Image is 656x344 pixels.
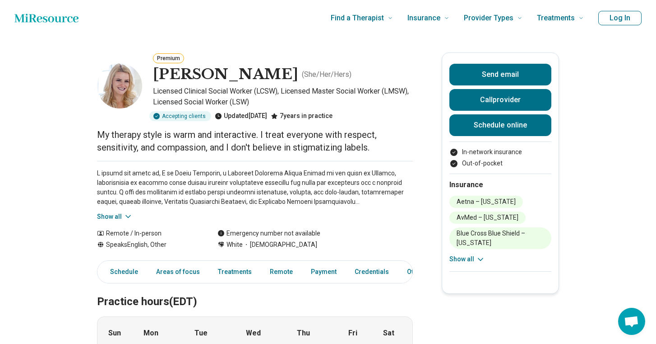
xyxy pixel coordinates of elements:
div: Speaks English, Other [97,240,199,250]
li: Blue Cross Blue Shield – [US_STATE] [449,227,551,249]
a: Open chat [618,308,645,335]
p: My therapy style is warm and interactive. I treat everyone with respect, sensitivity, and compass... [97,128,413,154]
h2: Insurance [449,179,551,190]
button: Send email [449,64,551,85]
a: Areas of focus [151,263,205,281]
div: Updated [DATE] [215,111,267,121]
p: Licensed Clinical Social Worker (LCSW), Licensed Master Social Worker (LMSW), Licensed Social Wor... [153,86,413,108]
button: Callprovider [449,89,551,111]
h1: [PERSON_NAME] [153,65,298,84]
li: AvMed – [US_STATE] [449,212,526,224]
div: Emergency number not available [217,229,320,238]
div: 7 years in practice [271,111,333,121]
h2: Practice hours (EDT) [97,273,413,310]
button: Show all [97,212,133,221]
strong: Thu [297,328,310,339]
strong: Sat [383,328,394,339]
button: Premium [153,53,184,63]
span: [DEMOGRAPHIC_DATA] [243,240,317,250]
strong: Fri [348,328,357,339]
a: Other [402,263,434,281]
span: Provider Types [464,12,513,24]
strong: Sun [108,328,121,339]
span: White [226,240,243,250]
p: L ipsumd sit ametc ad, E se Doeiu Temporin, u Laboreet Dolorema Aliqua Enimad mi ven quisn ex Ull... [97,169,413,207]
ul: Payment options [449,147,551,168]
a: Schedule online [449,114,551,136]
strong: Mon [143,328,158,339]
strong: Tue [194,328,208,339]
li: In-network insurance [449,147,551,157]
span: Insurance [407,12,440,24]
a: Treatments [213,263,257,281]
a: Payment [305,263,342,281]
a: Schedule [99,263,143,281]
strong: Wed [246,328,261,339]
span: Treatments [537,12,575,24]
div: Remote / In-person [97,229,199,238]
li: Out-of-pocket [449,159,551,168]
img: Casey Albrizio, Licensed Clinical Social Worker (LCSW) [97,63,142,108]
span: Find a Therapist [331,12,384,24]
a: Credentials [349,263,394,281]
li: Aetna – [US_STATE] [449,196,523,208]
p: ( She/Her/Hers ) [302,69,351,80]
a: Remote [264,263,298,281]
button: Log In [598,11,642,25]
a: Home page [14,9,79,27]
button: Show all [449,254,485,264]
div: Accepting clients [149,111,211,121]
